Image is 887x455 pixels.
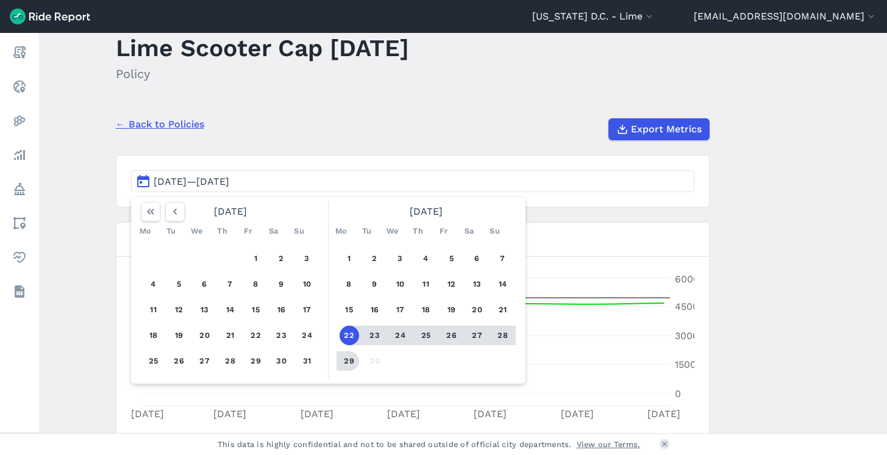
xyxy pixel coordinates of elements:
[357,221,377,241] div: Tu
[9,76,30,98] a: Realtime
[297,326,317,345] button: 24
[460,221,479,241] div: Sa
[131,170,694,192] button: [DATE]—[DATE]
[340,249,359,268] button: 1
[416,326,436,345] button: 25
[9,41,30,63] a: Report
[144,274,163,294] button: 4
[442,300,461,320] button: 19
[468,300,487,320] button: 20
[246,326,266,345] button: 22
[631,122,702,137] span: Export Metrics
[136,202,325,221] div: [DATE]
[442,326,461,345] button: 26
[493,300,513,320] button: 21
[340,326,359,345] button: 22
[213,408,246,420] tspan: [DATE]
[136,221,155,241] div: Mo
[416,300,436,320] button: 18
[130,408,163,420] tspan: [DATE]
[340,274,359,294] button: 8
[647,408,680,420] tspan: [DATE]
[300,408,333,420] tspan: [DATE]
[264,221,283,241] div: Sa
[468,274,487,294] button: 13
[675,273,699,285] tspan: 6000
[9,212,30,234] a: Areas
[577,439,641,450] a: View our Terms.
[391,326,410,345] button: 24
[9,110,30,132] a: Heatmaps
[694,9,877,24] button: [EMAIL_ADDRESS][DOMAIN_NAME]
[387,408,420,420] tspan: [DATE]
[297,249,317,268] button: 3
[365,249,385,268] button: 2
[169,351,189,371] button: 26
[468,249,487,268] button: 6
[116,31,409,65] h1: Lime Scooter Cap [DATE]
[493,249,513,268] button: 7
[675,301,699,312] tspan: 4500
[144,300,163,320] button: 11
[116,65,409,83] h2: Policy
[391,300,410,320] button: 17
[221,300,240,320] button: 14
[365,274,385,294] button: 9
[9,178,30,200] a: Policy
[116,223,709,257] h3: Compliance for Lime Scooter Cap [DATE]
[468,326,487,345] button: 27
[195,326,215,345] button: 20
[408,221,428,241] div: Th
[365,351,385,371] button: 30
[297,300,317,320] button: 17
[272,249,291,268] button: 2
[365,326,385,345] button: 23
[365,300,385,320] button: 16
[675,388,681,399] tspan: 0
[195,351,215,371] button: 27
[169,326,189,345] button: 19
[290,221,309,241] div: Su
[169,300,189,320] button: 12
[416,249,436,268] button: 4
[162,221,181,241] div: Tu
[9,281,30,303] a: Datasets
[221,351,240,371] button: 28
[340,300,359,320] button: 15
[391,274,410,294] button: 10
[272,351,291,371] button: 30
[144,326,163,345] button: 18
[493,326,513,345] button: 28
[195,274,215,294] button: 6
[221,326,240,345] button: 21
[272,274,291,294] button: 9
[246,249,266,268] button: 1
[416,274,436,294] button: 11
[442,249,461,268] button: 5
[9,246,30,268] a: Health
[560,408,593,420] tspan: [DATE]
[434,221,454,241] div: Fr
[246,274,266,294] button: 8
[187,221,207,241] div: We
[493,274,513,294] button: 14
[10,9,90,24] img: Ride Report
[383,221,402,241] div: We
[340,351,359,371] button: 29
[213,221,232,241] div: Th
[154,176,229,187] span: [DATE]—[DATE]
[238,221,258,241] div: Fr
[532,9,655,24] button: [US_STATE] D.C. - Lime
[246,300,266,320] button: 15
[297,274,317,294] button: 10
[675,330,699,342] tspan: 3000
[116,117,204,132] a: ← Back to Policies
[442,274,461,294] button: 12
[608,118,710,140] button: Export Metrics
[332,202,521,221] div: [DATE]
[246,351,266,371] button: 29
[221,274,240,294] button: 7
[391,249,410,268] button: 3
[195,300,215,320] button: 13
[675,359,696,370] tspan: 1500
